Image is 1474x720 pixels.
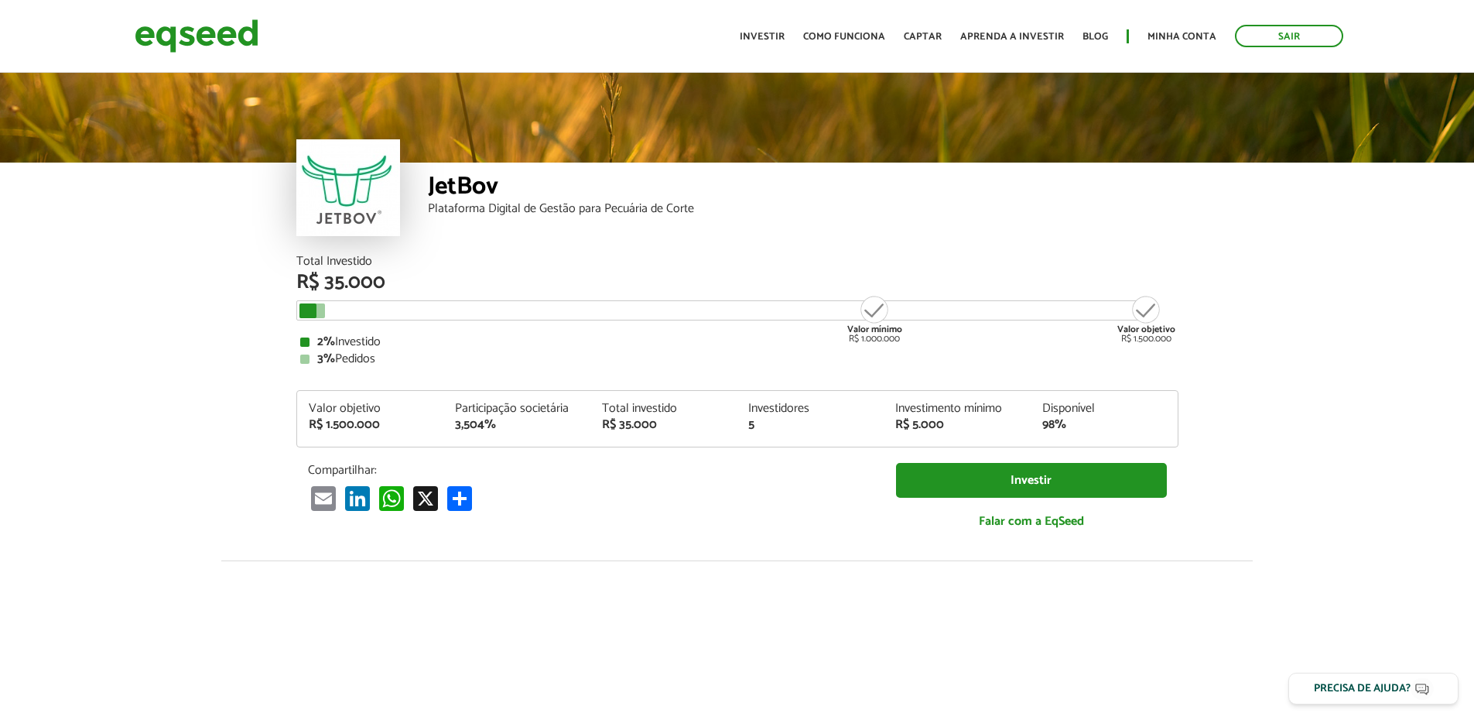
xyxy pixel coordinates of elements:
div: Pedidos [300,353,1175,365]
div: Valor objetivo [309,403,433,415]
div: R$ 1.500.000 [1117,294,1175,344]
a: Como funciona [803,32,885,42]
div: 5 [748,419,872,431]
a: Blog [1082,32,1108,42]
div: 3,504% [455,419,579,431]
a: WhatsApp [376,485,407,511]
a: Investir [896,463,1167,498]
div: Plataforma Digital de Gestão para Pecuária de Corte [428,203,1178,215]
a: Falar com a EqSeed [896,506,1167,537]
div: JetBov [428,174,1178,203]
a: Minha conta [1147,32,1216,42]
a: Investir [740,32,785,42]
a: X [410,485,441,511]
a: Sair [1235,25,1343,47]
a: Compartilhar [444,485,475,511]
a: Aprenda a investir [960,32,1064,42]
div: R$ 35.000 [296,273,1178,293]
strong: Valor objetivo [1117,322,1175,337]
div: Investidores [748,403,872,415]
strong: 2% [317,331,335,352]
div: R$ 1.500.000 [309,419,433,431]
div: Disponível [1042,403,1166,415]
div: R$ 35.000 [602,419,726,431]
a: Email [308,485,339,511]
div: Investimento mínimo [895,403,1019,415]
p: Compartilhar: [308,463,873,478]
div: R$ 5.000 [895,419,1019,431]
div: Participação societária [455,403,579,415]
div: Total investido [602,403,726,415]
div: Total Investido [296,255,1178,268]
div: R$ 1.000.000 [846,294,904,344]
a: LinkedIn [342,485,373,511]
div: 98% [1042,419,1166,431]
div: Investido [300,336,1175,348]
strong: 3% [317,348,335,369]
strong: Valor mínimo [847,322,902,337]
a: Captar [904,32,942,42]
img: EqSeed [135,15,258,57]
